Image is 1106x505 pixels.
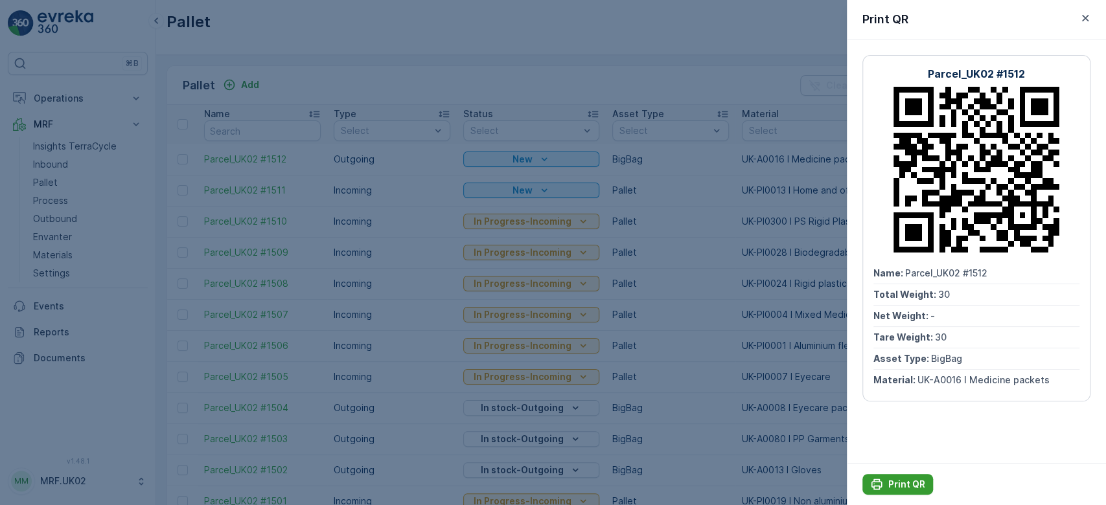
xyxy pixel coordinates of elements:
span: Tare Weight : [873,331,935,342]
span: Parcel_UK02 #1512 [905,267,987,278]
p: Print QR [862,10,908,28]
span: Total Weight : [873,289,938,300]
span: Parcel_UK02 #1511 [43,212,123,223]
span: - [68,255,73,266]
span: 30 [73,276,84,287]
span: Asset Type : [873,353,931,364]
span: BigBag [931,353,962,364]
span: 30 [76,234,87,245]
span: 30 [935,331,947,342]
span: Name : [11,212,43,223]
span: Tare Weight : [11,276,73,287]
span: Material : [873,374,917,385]
span: UK-PI0013 I Home and office supplies [55,319,225,330]
span: Net Weight : [11,255,68,266]
span: Name : [873,267,905,278]
span: 30 [938,289,950,300]
span: - [930,310,935,321]
span: Material : [11,319,55,330]
span: Asset Type : [11,298,69,309]
p: Parcel_UK02 #1511 [504,11,599,27]
span: UK-A0016 I Medicine packets [917,374,1050,385]
span: Total Weight : [11,234,76,245]
p: Print QR [888,478,925,491]
span: Net Weight : [873,310,930,321]
p: Parcel_UK02 #1512 [928,66,1025,82]
button: Print QR [862,474,933,495]
span: Pallet [69,298,95,309]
